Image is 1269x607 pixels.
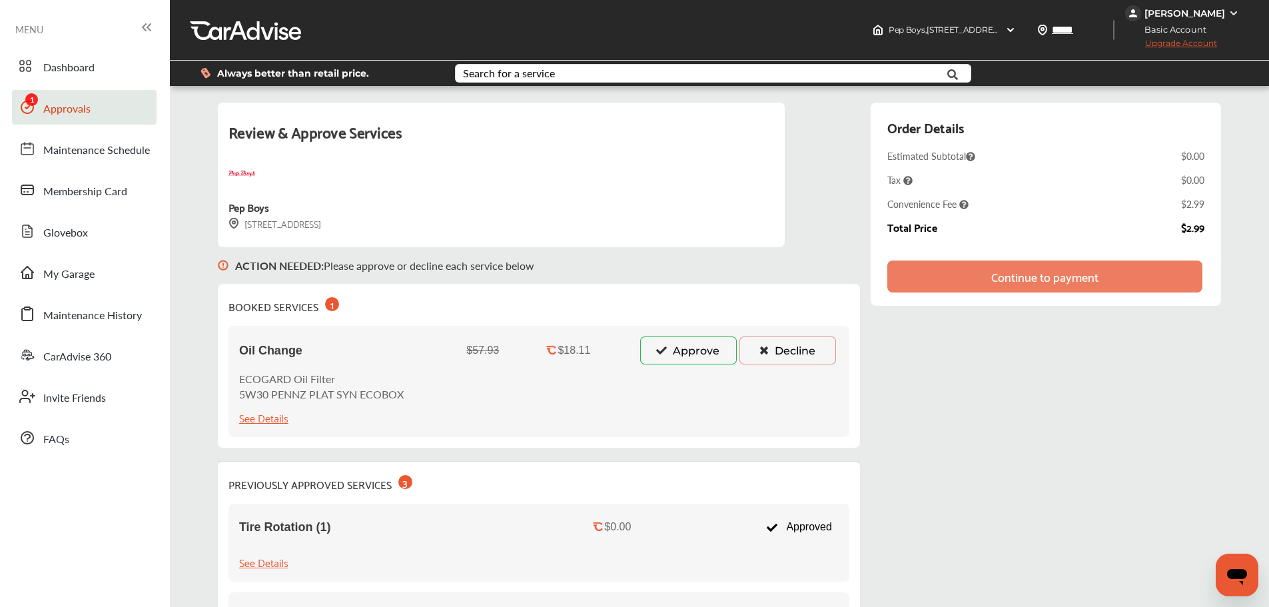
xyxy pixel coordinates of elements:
div: Pep Boys [228,198,268,216]
a: CarAdvise 360 [12,338,157,372]
img: svg+xml;base64,PHN2ZyB3aWR0aD0iMTYiIGhlaWdodD0iMTciIHZpZXdCb3g9IjAgMCAxNiAxNyIgZmlsbD0ibm9uZSIgeG... [218,247,228,284]
img: dollor_label_vector.a70140d1.svg [201,67,211,79]
span: Invite Friends [43,390,106,407]
span: Convenience Fee [887,197,969,211]
img: header-down-arrow.9dd2ce7d.svg [1005,25,1016,35]
span: MENU [15,24,43,35]
a: Dashboard [12,49,157,83]
span: Upgrade Account [1125,38,1217,55]
a: Membership Card [12,173,157,207]
a: Maintenance Schedule [12,131,157,166]
div: $2.99 [1181,221,1204,233]
div: $0.00 [1181,173,1204,187]
div: Review & Approve Services [228,119,774,161]
div: 1 [325,297,339,311]
a: Approvals [12,90,157,125]
span: Tax [887,173,913,187]
b: ACTION NEEDED : [235,258,324,273]
button: Approve [640,336,737,364]
p: Please approve or decline each service below [235,258,534,273]
div: $2.99 [1181,197,1204,211]
img: WGsFRI8htEPBVLJbROoPRyZpYNWhNONpIPPETTm6eUC0GeLEiAAAAAElFTkSuQmCC [1228,8,1239,19]
button: Decline [739,336,836,364]
span: Always better than retail price. [217,69,369,78]
span: Pep Boys , [STREET_ADDRESS] CHARLOTTE , NC 28269 [889,25,1093,35]
span: Tire Rotation (1) [239,520,331,534]
a: My Garage [12,255,157,290]
a: Maintenance History [12,297,157,331]
span: Glovebox [43,225,88,242]
span: Oil Change [239,344,302,358]
p: 5W30 PENNZ PLAT SYN ECOBOX [239,386,404,402]
span: Maintenance Schedule [43,142,150,159]
span: Basic Account [1126,23,1216,37]
div: 3 [398,475,412,489]
div: See Details [239,553,288,571]
img: location_vector.a44bc228.svg [1037,25,1048,35]
div: $18.11 [558,344,590,356]
div: [STREET_ADDRESS] [228,216,321,231]
span: My Garage [43,266,95,283]
span: Dashboard [43,59,95,77]
img: header-home-logo.8d720a4f.svg [873,25,883,35]
span: Membership Card [43,183,127,201]
div: $0.00 [1181,149,1204,163]
div: Approved [759,514,839,540]
div: Continue to payment [991,270,1098,283]
div: Order Details [887,116,964,139]
a: FAQs [12,420,157,455]
span: CarAdvise 360 [43,348,111,366]
img: svg+xml;base64,PHN2ZyB3aWR0aD0iMTYiIGhlaWdodD0iMTciIHZpZXdCb3g9IjAgMCAxNiAxNyIgZmlsbD0ibm9uZSIgeG... [228,218,239,229]
div: Search for a service [463,68,555,79]
p: ECOGARD Oil Filter [239,371,404,386]
div: $0.00 [604,521,631,533]
span: Approvals [43,101,91,118]
div: BOOKED SERVICES [228,295,339,315]
span: FAQs [43,431,69,448]
div: Total Price [887,221,937,233]
div: See Details [239,408,288,426]
span: Estimated Subtotal [887,149,975,163]
img: header-divider.bc55588e.svg [1113,20,1114,40]
a: Glovebox [12,214,157,249]
iframe: Button to launch messaging window [1216,554,1258,596]
img: jVpblrzwTbfkPYzPPzSLxeg0AAAAASUVORK5CYII= [1125,5,1141,21]
img: logo-pepboys.png [228,161,255,187]
div: $57.93 [466,344,499,356]
div: PREVIOUSLY APPROVED SERVICES [228,472,412,493]
span: Maintenance History [43,307,142,324]
div: [PERSON_NAME] [1144,7,1225,19]
a: Invite Friends [12,379,157,414]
